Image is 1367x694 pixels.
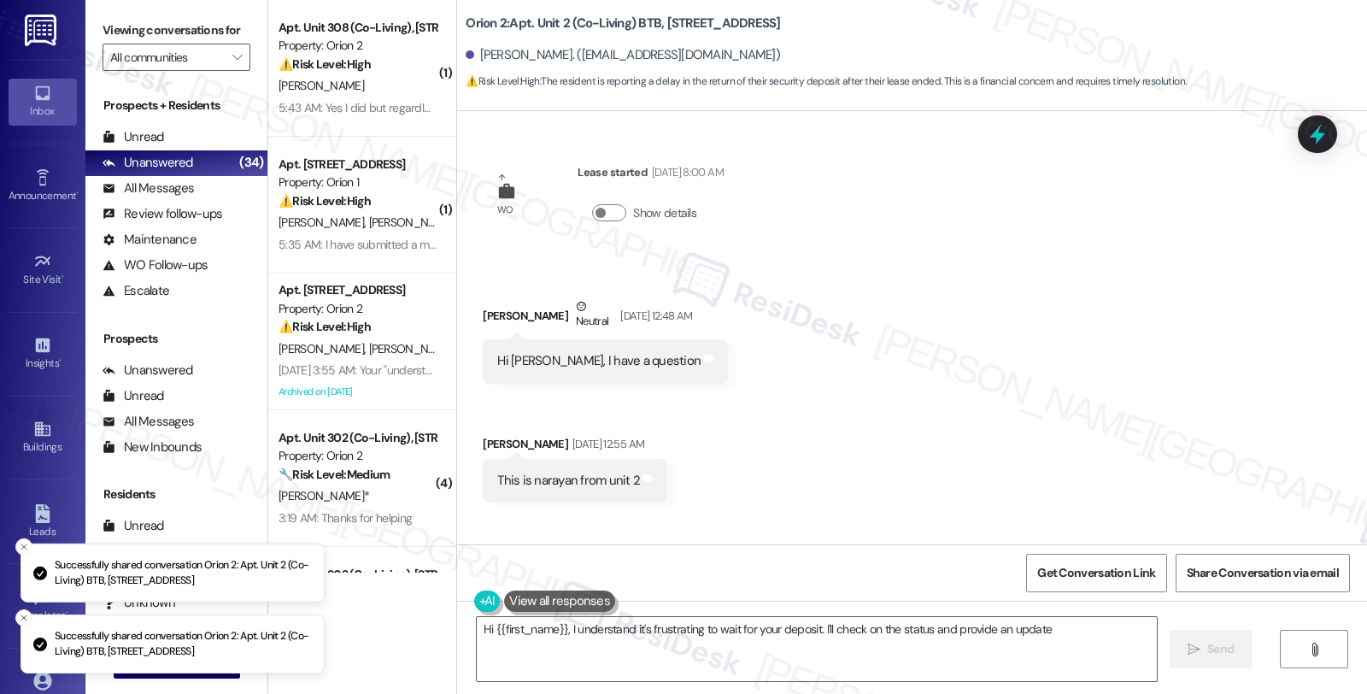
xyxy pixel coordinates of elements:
[9,499,77,545] a: Leads
[103,282,169,300] div: Escalate
[279,429,437,447] div: Apt. Unit 302 (Co-Living), [STREET_ADDRESS][PERSON_NAME]
[235,150,267,176] div: (34)
[483,435,667,459] div: [PERSON_NAME]
[279,215,369,230] span: [PERSON_NAME]
[279,467,390,482] strong: 🔧 Risk Level: Medium
[59,355,62,367] span: •
[497,201,513,219] div: WO
[572,297,612,333] div: Neutral
[103,517,164,535] div: Unread
[9,79,77,125] a: Inbox
[648,163,724,181] div: [DATE] 8:00 AM
[103,17,250,44] label: Viewing conversations for
[279,300,437,318] div: Property: Orion 2
[369,215,460,230] span: [PERSON_NAME]
[279,566,437,584] div: Apt. Unit 302 (Co-Living), [STREET_ADDRESS][PERSON_NAME]
[279,19,437,37] div: Apt. Unit 308 (Co-Living), [STREET_ADDRESS][PERSON_NAME]
[477,617,1157,681] textarea: Hi {{first_name}}, I understand it's frustrating to wait for your deposit. I'll check on the stat...
[1037,564,1155,582] span: Get Conversation Link
[103,413,194,431] div: All Messages
[15,609,32,626] button: Close toast
[1187,564,1339,582] span: Share Conversation via email
[279,37,437,55] div: Property: Orion 2
[497,472,640,490] div: This is narayan from unit 2
[1176,554,1350,592] button: Share Conversation via email
[466,74,539,88] strong: ⚠️ Risk Level: High
[279,281,437,299] div: Apt. [STREET_ADDRESS]
[103,231,197,249] div: Maintenance
[15,538,32,556] button: Close toast
[279,510,412,526] div: 3:19 AM: Thanks for helping
[568,435,644,453] div: [DATE] 12:55 AM
[103,387,164,405] div: Unread
[55,558,310,588] p: Successfully shared conversation Orion 2: Apt. Unit 2 (Co-Living) BTB, [STREET_ADDRESS]
[232,50,242,64] i: 
[103,256,208,274] div: WO Follow-ups
[279,488,369,503] span: [PERSON_NAME]*
[279,193,371,209] strong: ⚠️ Risk Level: High
[103,154,193,172] div: Unanswered
[55,629,310,659] p: Successfully shared conversation Orion 2: Apt. Unit 2 (Co-Living) BTB, [STREET_ADDRESS]
[466,15,780,32] b: Orion 2: Apt. Unit 2 (Co-Living) BTB, [STREET_ADDRESS]
[1170,630,1253,668] button: Send
[9,415,77,461] a: Buildings
[1188,643,1200,656] i: 
[9,583,77,629] a: Templates •
[616,307,692,325] div: [DATE] 12:48 AM
[85,485,267,503] div: Residents
[1308,643,1321,656] i: 
[85,97,267,115] div: Prospects + Residents
[369,341,460,356] span: [PERSON_NAME]
[279,78,364,93] span: [PERSON_NAME]
[9,247,77,293] a: Site Visit •
[497,352,701,370] div: Hi [PERSON_NAME], I have a question
[483,297,728,339] div: [PERSON_NAME]
[633,204,696,222] label: Show details
[466,73,1186,91] span: : The resident is reporting a delay in the return of their security deposit after their lease end...
[103,128,164,146] div: Unread
[578,163,723,187] div: Lease started
[466,46,780,64] div: [PERSON_NAME]. ([EMAIL_ADDRESS][DOMAIN_NAME])
[110,44,223,71] input: All communities
[103,362,193,379] div: Unanswered
[85,330,267,348] div: Prospects
[103,179,194,197] div: All Messages
[277,381,438,403] div: Archived on [DATE]
[279,56,371,72] strong: ⚠️ Risk Level: High
[103,438,202,456] div: New Inbounds
[279,319,371,334] strong: ⚠️ Risk Level: High
[279,156,437,173] div: Apt. [STREET_ADDRESS]
[76,187,79,199] span: •
[103,205,222,223] div: Review follow-ups
[25,15,60,46] img: ResiDesk Logo
[279,341,369,356] span: [PERSON_NAME]
[279,100,745,115] div: 5:43 AM: Yes I did but regardless I don't feel safe knocking and entering without my knowledge
[9,331,77,377] a: Insights •
[1207,640,1234,658] span: Send
[1026,554,1166,592] button: Get Conversation Link
[279,447,437,465] div: Property: Orion 2
[279,173,437,191] div: Property: Orion 1
[62,271,64,283] span: •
